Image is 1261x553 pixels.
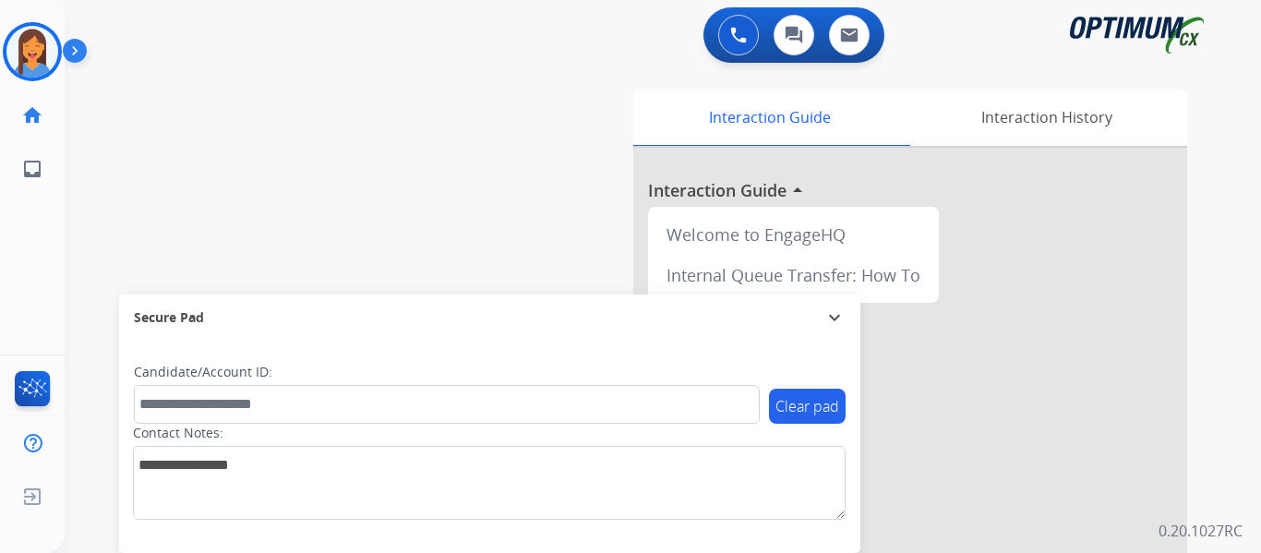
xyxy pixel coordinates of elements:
div: Interaction History [906,89,1187,146]
mat-icon: expand_more [823,307,846,329]
p: 0.20.1027RC [1159,520,1243,542]
div: Interaction Guide [633,89,906,146]
span: Secure Pad [134,308,204,327]
mat-icon: home [21,104,43,126]
div: Internal Queue Transfer: How To [655,255,931,295]
label: Candidate/Account ID: [134,363,272,381]
div: Welcome to EngageHQ [655,214,931,255]
button: Clear pad [769,389,846,424]
img: avatar [6,26,58,78]
label: Contact Notes: [133,424,223,442]
mat-icon: inbox [21,158,43,180]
